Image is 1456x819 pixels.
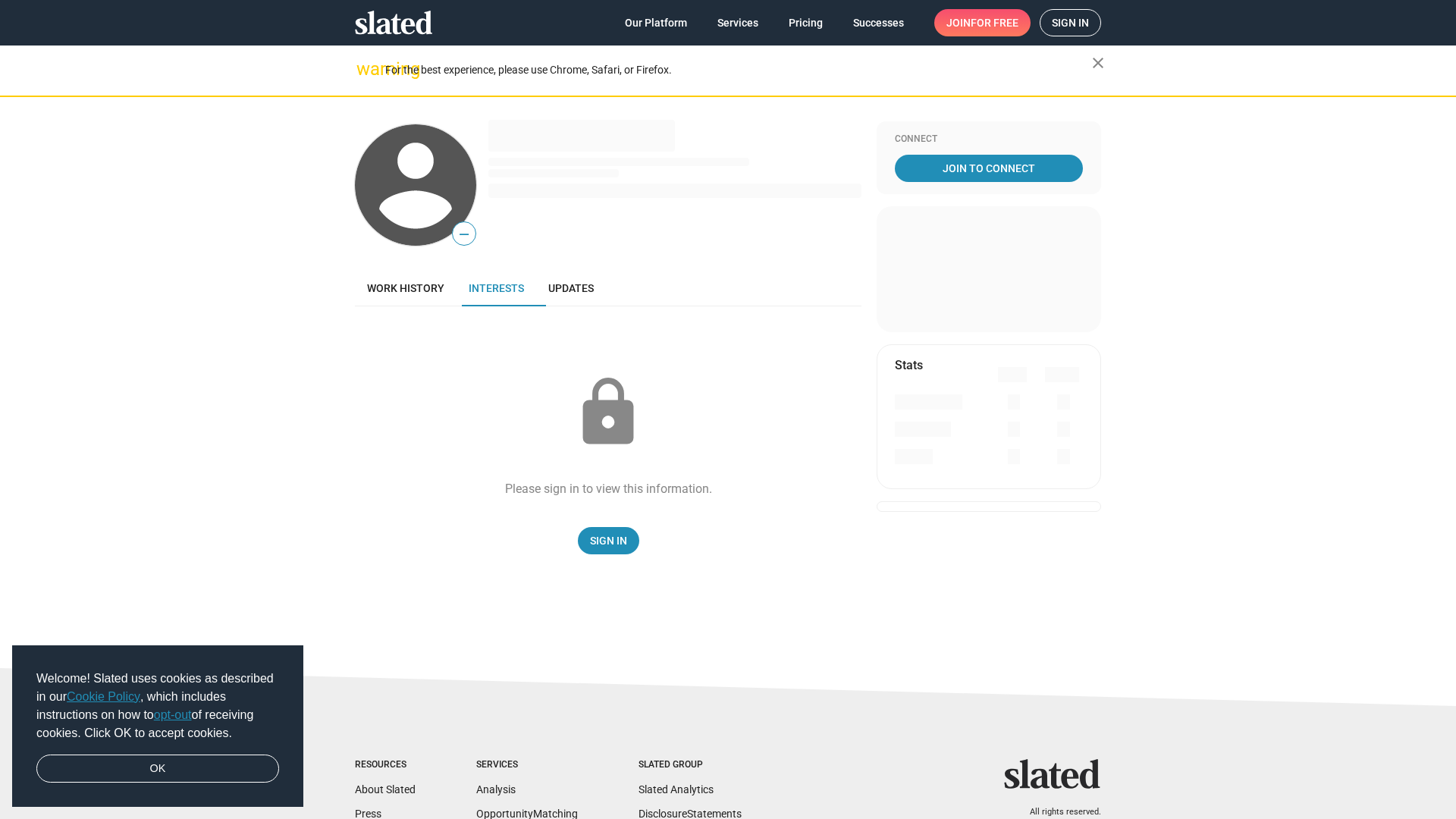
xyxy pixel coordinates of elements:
a: Our Platform [613,9,699,36]
mat-icon: warning [356,60,375,78]
mat-icon: lock [570,375,646,450]
div: For the best experience, please use Chrome, Safari, or Firefox. [385,60,1092,80]
a: opt-out [154,708,192,721]
span: Updates [548,282,594,294]
span: — [453,224,475,244]
a: Slated Analytics [639,783,714,795]
a: Joinfor free [934,9,1031,36]
a: Successes [841,9,916,36]
a: Pricing [777,9,835,36]
span: for free [971,9,1018,36]
span: Pricing [789,9,823,36]
span: Welcome! Slated uses cookies as described in our , which includes instructions on how to of recei... [36,670,279,742]
a: Interests [457,270,536,306]
a: About Slated [355,783,416,795]
a: Cookie Policy [67,690,140,703]
a: Services [705,9,770,36]
div: Resources [355,759,416,771]
mat-card-title: Stats [895,357,923,373]
span: Services [717,9,758,36]
a: Sign in [1040,9,1101,36]
div: Services [476,759,578,771]
div: cookieconsent [12,645,303,808]
span: Join To Connect [898,155,1080,182]
span: Our Platform [625,9,687,36]
span: Join [946,9,1018,36]
span: Sign In [590,527,627,554]
a: Analysis [476,783,516,795]
a: dismiss cookie message [36,755,279,783]
a: Join To Connect [895,155,1083,182]
span: Successes [853,9,904,36]
span: Sign in [1052,10,1089,36]
a: Sign In [578,527,639,554]
div: Slated Group [639,759,742,771]
span: Work history [367,282,444,294]
span: Interests [469,282,524,294]
a: Work history [355,270,457,306]
a: Updates [536,270,606,306]
div: Connect [895,133,1083,146]
mat-icon: close [1089,54,1107,72]
div: Please sign in to view this information. [505,481,712,497]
